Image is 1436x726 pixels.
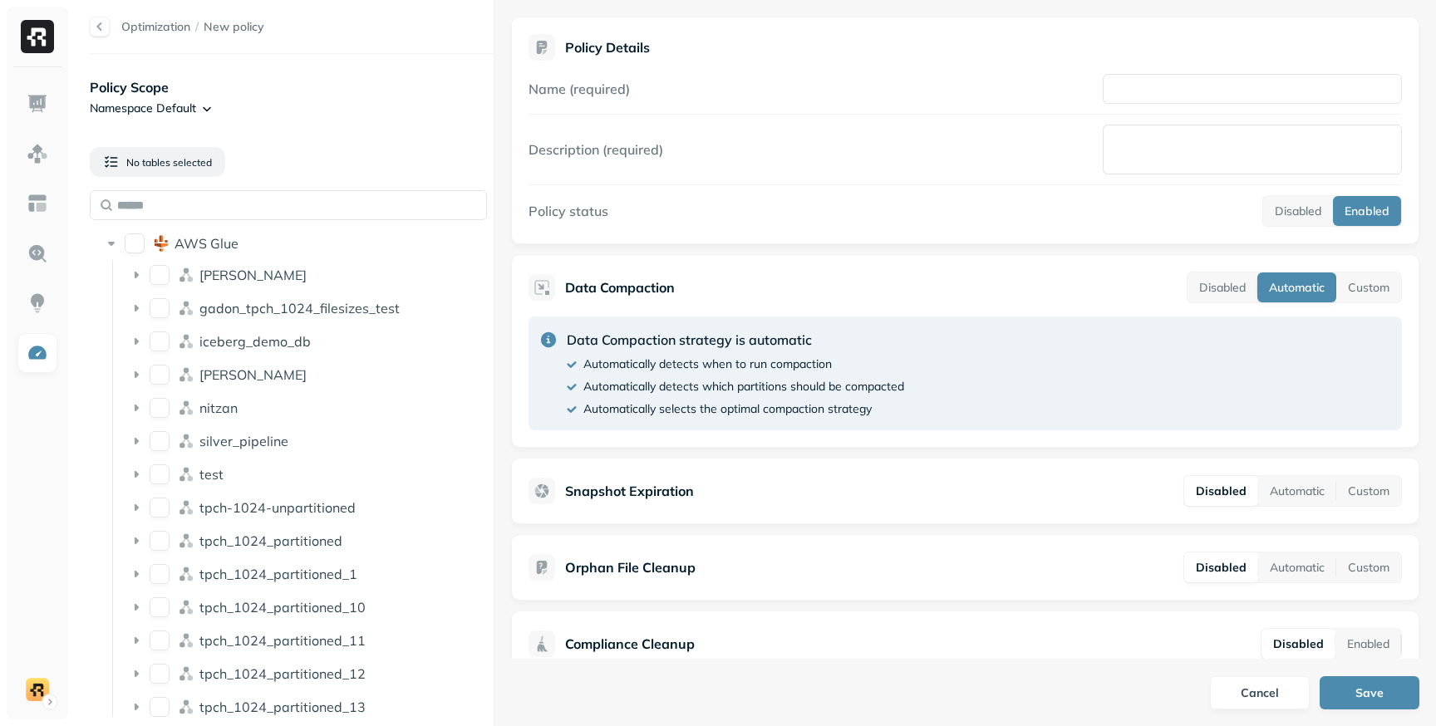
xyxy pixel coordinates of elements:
button: tpch-1024-unpartitioned [150,498,170,518]
p: nitzan [199,400,238,416]
img: Ryft [21,20,54,53]
p: / [195,19,199,35]
button: No tables selected [90,147,225,177]
label: Name (required) [529,81,630,97]
p: Orphan File Cleanup [565,557,696,577]
p: Automatically detects which partitions should be compacted [583,379,904,395]
p: tpch_1024_partitioned_1 [199,566,357,582]
button: Cancel [1210,676,1310,709]
div: AWS GlueAWS Glue [96,230,487,257]
div: tpch_1024_partitioned_12tpch_1024_partitioned_12 [121,660,488,687]
span: [PERSON_NAME] [199,366,307,383]
p: Data Compaction [565,277,675,297]
p: silver_pipeline [199,433,288,449]
button: AWS Glue [125,233,145,253]
a: Optimization [121,19,190,34]
p: Data Compaction strategy is automatic [567,330,904,350]
div: tpch_1024_partitioned_13tpch_1024_partitioned_13 [121,694,488,720]
div: testtest [121,461,488,488]
button: silver_pipeline [150,431,170,451]
p: Compliance Cleanup [565,634,695,654]
img: demo [26,678,49,701]
button: Disabled [1188,272,1257,302]
button: dean [150,265,170,285]
button: lee [150,365,170,385]
button: Disabled [1263,196,1333,226]
span: test [199,466,224,483]
p: lee [199,366,307,383]
button: tpch_1024_partitioned_11 [150,630,170,650]
button: Automatic [1258,476,1336,506]
button: tpch_1024_partitioned [150,531,170,551]
p: tpch_1024_partitioned_13 [199,699,366,715]
div: tpch_1024_partitioned_11tpch_1024_partitioned_11 [121,627,488,654]
img: Insights [27,292,48,314]
button: tpch_1024_partitioned_1 [150,564,170,584]
button: Enabled [1335,629,1401,659]
img: Optimization [27,342,48,364]
p: Automatically detects when to run compaction [583,356,832,372]
button: nitzan [150,398,170,418]
button: Automatic [1257,272,1336,302]
p: AWS Glue [175,235,239,252]
p: dean [199,267,307,283]
div: lee[PERSON_NAME] [121,361,488,388]
p: tpch_1024_partitioned_12 [199,665,366,682]
button: iceberg_demo_db [150,331,170,351]
button: Disabled [1184,552,1258,582]
button: tpch_1024_partitioned_13 [150,697,170,717]
span: No tables selected [126,156,212,169]
p: Policy Scope [90,77,494,97]
div: tpch_1024_partitionedtpch_1024_partitioned [121,527,488,554]
span: New policy [204,19,264,35]
button: tpch_1024_partitioned_10 [150,597,170,617]
p: tpch_1024_partitioned_11 [199,632,366,649]
p: Snapshot Expiration [565,481,694,501]
div: dean[PERSON_NAME] [121,262,488,288]
img: Dashboard [27,93,48,115]
p: tpch-1024-unpartitioned [199,499,356,516]
nav: breadcrumb [121,19,264,35]
p: Namespace Default [90,101,196,116]
div: gadon_tpch_1024_filesizes_testgadon_tpch_1024_filesizes_test [121,295,488,321]
img: Asset Explorer [27,193,48,214]
div: silver_pipelinesilver_pipeline [121,428,488,454]
div: tpch_1024_partitioned_1tpch_1024_partitioned_1 [121,561,488,587]
button: Disabled [1184,476,1258,506]
img: Assets [27,143,48,164]
p: Automatically selects the optimal compaction strategy [583,401,872,417]
button: test [150,464,170,484]
button: Custom [1336,476,1401,506]
p: Policy Details [565,39,650,56]
div: tpch-1024-unpartitionedtpch-1024-unpartitioned [121,494,488,521]
p: gadon_tpch_1024_filesizes_test [199,300,400,316]
p: tpch_1024_partitioned_10 [199,599,366,616]
label: Policy status [529,203,608,219]
p: tpch_1024_partitioned [199,532,342,549]
button: Automatic [1258,552,1336,582]
label: Description (required) [529,141,663,158]
div: tpch_1024_partitioned_10tpch_1024_partitioned_10 [121,594,488,621]
div: iceberg_demo_dbiceberg_demo_db [121,328,488,355]
button: Custom [1336,272,1401,302]
button: Custom [1336,552,1401,582]
button: tpch_1024_partitioned_12 [150,664,170,684]
p: iceberg_demo_db [199,333,311,350]
div: nitzannitzan [121,395,488,421]
button: gadon_tpch_1024_filesizes_test [150,298,170,318]
button: Disabled [1261,629,1335,659]
img: Query Explorer [27,243,48,264]
button: Enabled [1333,196,1401,226]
